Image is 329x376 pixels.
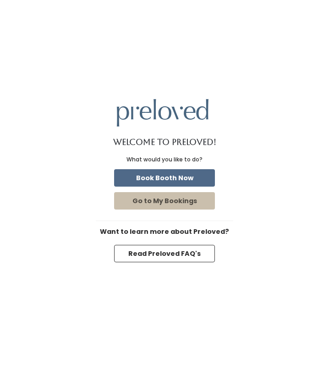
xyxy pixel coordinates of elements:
button: Read Preloved FAQ's [114,245,215,262]
div: What would you like to do? [126,155,203,164]
a: Go to My Bookings [112,190,217,211]
h6: Want to learn more about Preloved? [96,228,233,236]
img: preloved logo [117,99,208,126]
button: Go to My Bookings [114,192,215,210]
h1: Welcome to Preloved! [113,138,216,147]
button: Book Booth Now [114,169,215,187]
